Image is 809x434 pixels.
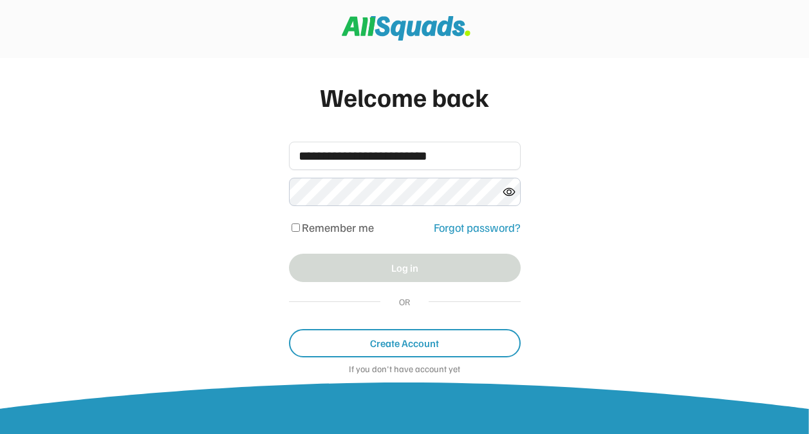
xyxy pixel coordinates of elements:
[289,329,521,357] button: Create Account
[289,364,521,377] div: If you don't have account yet
[289,254,521,282] button: Log in
[302,220,374,234] label: Remember me
[393,295,416,308] div: OR
[289,77,521,116] div: Welcome back
[434,219,521,236] div: Forgot password?
[342,16,470,41] img: Squad%20Logo.svg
